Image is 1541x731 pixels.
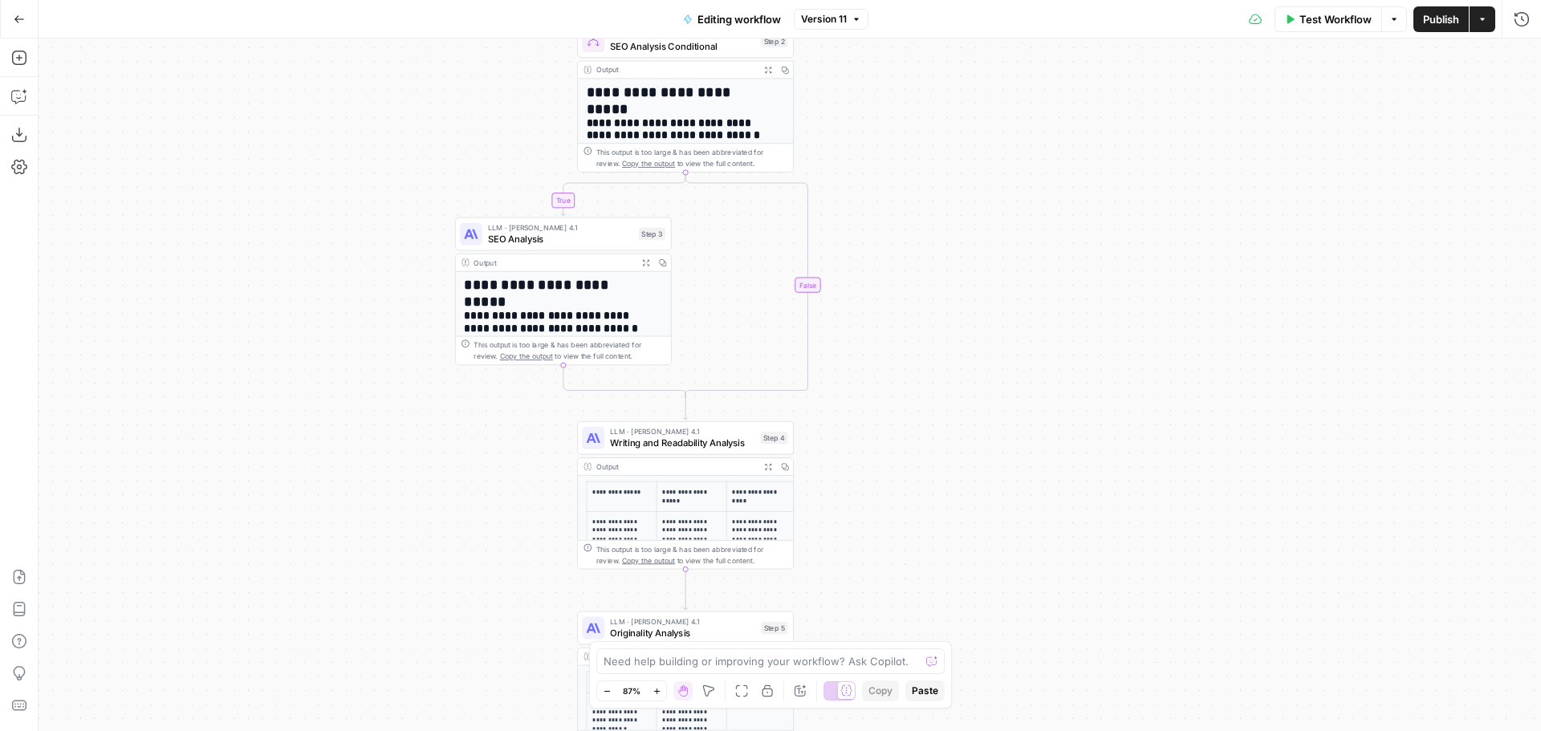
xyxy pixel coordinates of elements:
[639,228,665,241] div: Step 3
[868,684,892,698] span: Copy
[596,461,755,472] div: Output
[610,436,754,449] span: Writing and Readability Analysis
[684,569,688,609] g: Edge from step_4 to step_5
[623,684,640,697] span: 87%
[905,680,945,701] button: Paste
[1299,11,1372,27] span: Test Workflow
[596,543,788,566] div: This output is too large & has been abbreviated for review. to view the full content.
[596,64,755,75] div: Output
[610,39,755,53] span: SEO Analysis Conditional
[685,173,807,397] g: Edge from step_2 to step_2-conditional-end
[474,257,632,268] div: Output
[794,9,868,30] button: Version 11
[684,394,688,420] g: Edge from step_2-conditional-end to step_4
[488,232,633,246] span: SEO Analysis
[760,432,787,445] div: Step 4
[596,147,788,169] div: This output is too large & has been abbreviated for review. to view the full content.
[500,352,553,360] span: Copy the output
[488,222,633,234] span: LLM · [PERSON_NAME] 4.1
[1413,6,1469,32] button: Publish
[561,173,685,216] g: Edge from step_2 to step_3
[622,556,675,564] span: Copy the output
[474,339,665,362] div: This output is too large & has been abbreviated for review. to view the full content.
[610,426,754,437] span: LLM · [PERSON_NAME] 4.1
[610,626,755,640] span: Originality Analysis
[761,622,787,635] div: Step 5
[1423,11,1459,27] span: Publish
[673,6,791,32] button: Editing workflow
[1275,6,1381,32] button: Test Workflow
[761,35,787,47] div: Step 2
[697,11,781,27] span: Editing workflow
[862,680,899,701] button: Copy
[622,159,675,167] span: Copy the output
[610,616,755,627] span: LLM · [PERSON_NAME] 4.1
[801,12,847,26] span: Version 11
[912,684,938,698] span: Paste
[563,365,685,397] g: Edge from step_3 to step_2-conditional-end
